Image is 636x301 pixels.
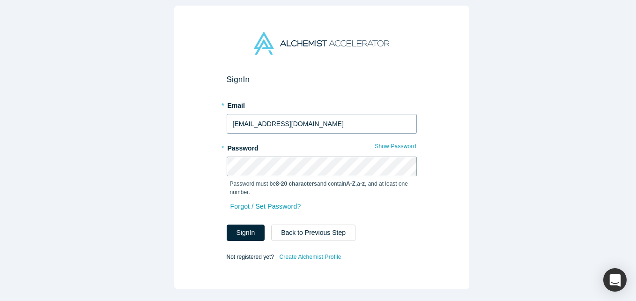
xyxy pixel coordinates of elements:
[346,181,355,187] strong: A-Z
[227,225,265,241] button: SignIn
[227,254,274,260] span: Not registered yet?
[254,32,389,55] img: Alchemist Accelerator Logo
[271,225,355,241] button: Back to Previous Step
[227,140,417,153] label: Password
[279,251,341,263] a: Create Alchemist Profile
[227,75,417,84] h2: Sign In
[227,98,417,111] label: Email
[374,140,416,152] button: Show Password
[276,181,317,187] strong: 8-20 characters
[357,181,365,187] strong: a-z
[230,198,302,215] a: Forgot / Set Password?
[230,180,414,196] p: Password must be and contain , , and at least one number.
